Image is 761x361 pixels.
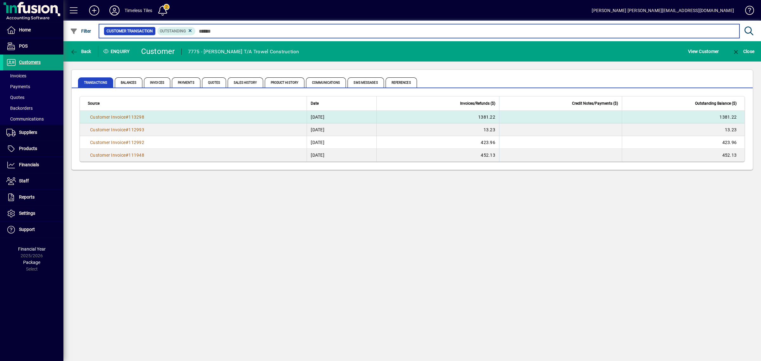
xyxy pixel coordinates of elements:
[126,115,128,120] span: #
[19,130,37,135] span: Suppliers
[141,46,175,56] div: Customer
[188,47,299,57] div: 7775 - [PERSON_NAME] T/A Trowel Construction
[23,260,40,265] span: Package
[307,111,376,123] td: [DATE]
[68,46,93,57] button: Back
[6,116,44,121] span: Communications
[592,5,734,16] div: [PERSON_NAME] [PERSON_NAME][EMAIL_ADDRESS][DOMAIN_NAME]
[19,178,29,183] span: Staff
[19,60,41,65] span: Customers
[688,46,719,56] span: View Customer
[144,77,170,88] span: Invoices
[115,77,142,88] span: Balances
[128,153,144,158] span: 111948
[740,1,753,22] a: Knowledge Base
[19,43,28,49] span: POS
[19,162,39,167] span: Financials
[3,92,63,103] a: Quotes
[376,123,499,136] td: 13.23
[90,127,126,132] span: Customer Invoice
[6,95,24,100] span: Quotes
[88,139,146,146] a: Customer Invoice#112992
[6,106,33,111] span: Backorders
[732,49,754,54] span: Close
[376,111,499,123] td: 1381.22
[19,27,31,32] span: Home
[695,100,737,107] span: Outstanding Balance ($)
[622,149,745,161] td: 452.13
[348,77,384,88] span: SMS Messages
[88,114,146,121] a: Customer Invoice#113298
[128,127,144,132] span: 112993
[3,103,63,114] a: Backorders
[78,77,113,88] span: Transactions
[307,149,376,161] td: [DATE]
[3,141,63,157] a: Products
[622,136,745,149] td: 423.96
[160,29,186,33] span: Outstanding
[172,77,200,88] span: Payments
[19,146,37,151] span: Products
[686,46,720,57] button: View Customer
[128,140,144,145] span: 112992
[126,140,128,145] span: #
[265,77,305,88] span: Product History
[307,123,376,136] td: [DATE]
[3,206,63,221] a: Settings
[376,136,499,149] td: 423.96
[98,46,136,56] div: Enquiry
[6,73,26,78] span: Invoices
[307,136,376,149] td: [DATE]
[90,115,126,120] span: Customer Invoice
[228,77,263,88] span: Sales History
[622,123,745,136] td: 13.23
[68,25,93,37] button: Filter
[572,100,618,107] span: Credit Notes/Payments ($)
[3,81,63,92] a: Payments
[88,126,146,133] a: Customer Invoice#112993
[731,46,756,57] button: Close
[311,100,372,107] div: Date
[460,100,495,107] span: Invoices/Refunds ($)
[386,77,417,88] span: References
[202,77,226,88] span: Quotes
[19,227,35,232] span: Support
[107,28,153,34] span: Customer Transaction
[306,77,346,88] span: Communications
[88,100,100,107] span: Source
[725,46,761,57] app-page-header-button: Close enquiry
[126,153,128,158] span: #
[70,29,91,34] span: Filter
[311,100,319,107] span: Date
[3,125,63,141] a: Suppliers
[84,5,104,16] button: Add
[622,111,745,123] td: 1381.22
[70,49,91,54] span: Back
[90,140,126,145] span: Customer Invoice
[3,222,63,238] a: Support
[6,84,30,89] span: Payments
[18,246,46,252] span: Financial Year
[19,211,35,216] span: Settings
[126,127,128,132] span: #
[63,46,98,57] app-page-header-button: Back
[3,38,63,54] a: POS
[376,149,499,161] td: 452.13
[104,5,125,16] button: Profile
[3,173,63,189] a: Staff
[3,22,63,38] a: Home
[3,114,63,124] a: Communications
[3,189,63,205] a: Reports
[88,152,146,159] a: Customer Invoice#111948
[157,27,196,35] mat-chip: Outstanding Status: Outstanding
[128,115,144,120] span: 113298
[19,194,35,200] span: Reports
[90,153,126,158] span: Customer Invoice
[3,157,63,173] a: Financials
[125,5,152,16] div: Timeless Tiles
[3,70,63,81] a: Invoices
